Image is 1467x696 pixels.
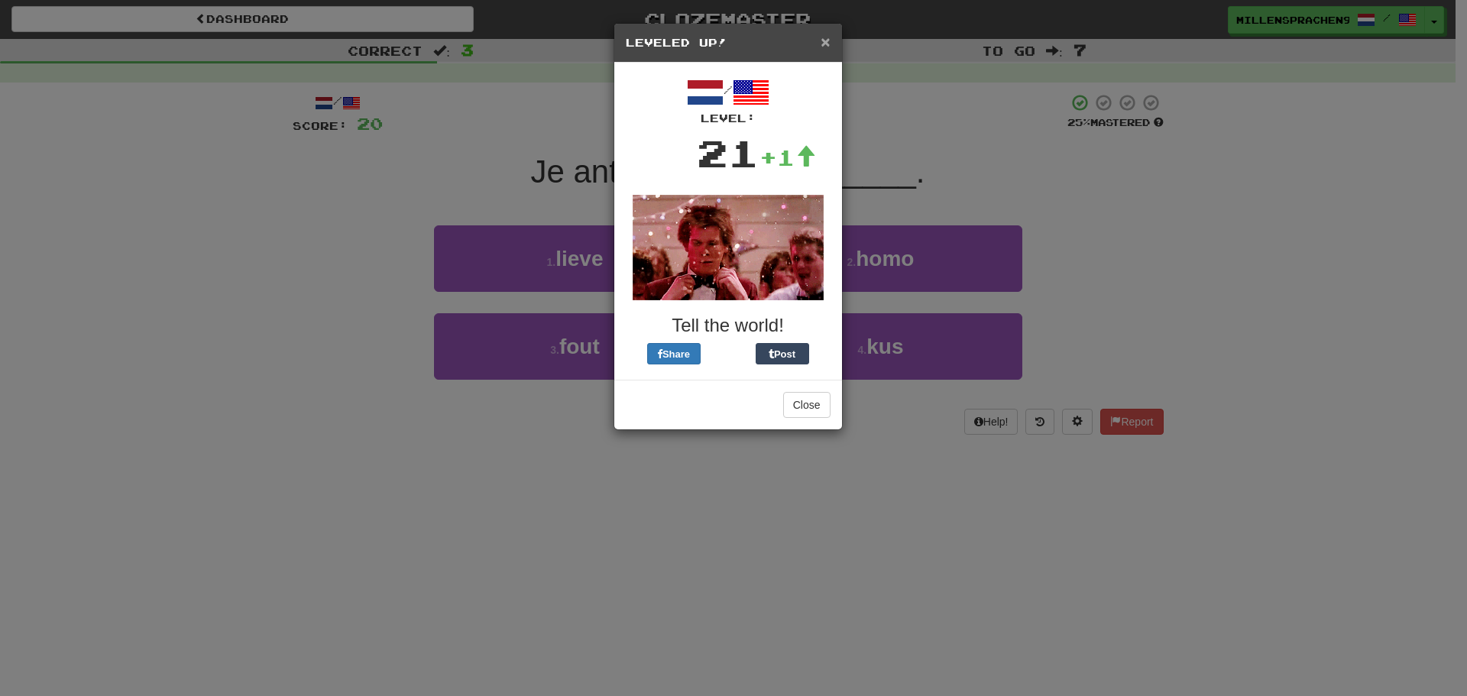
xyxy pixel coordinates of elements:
[821,33,830,50] span: ×
[626,111,831,126] div: Level:
[783,392,831,418] button: Close
[759,142,816,173] div: +1
[633,195,824,300] img: kevin-bacon-45c228efc3db0f333faed3a78f19b6d7c867765aaadacaa7c55ae667c030a76f.gif
[626,35,831,50] h5: Leveled Up!
[626,74,831,126] div: /
[626,316,831,335] h3: Tell the world!
[756,343,809,364] button: Post
[647,343,701,364] button: Share
[821,34,830,50] button: Close
[701,343,756,364] iframe: X Post Button
[697,126,759,180] div: 21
